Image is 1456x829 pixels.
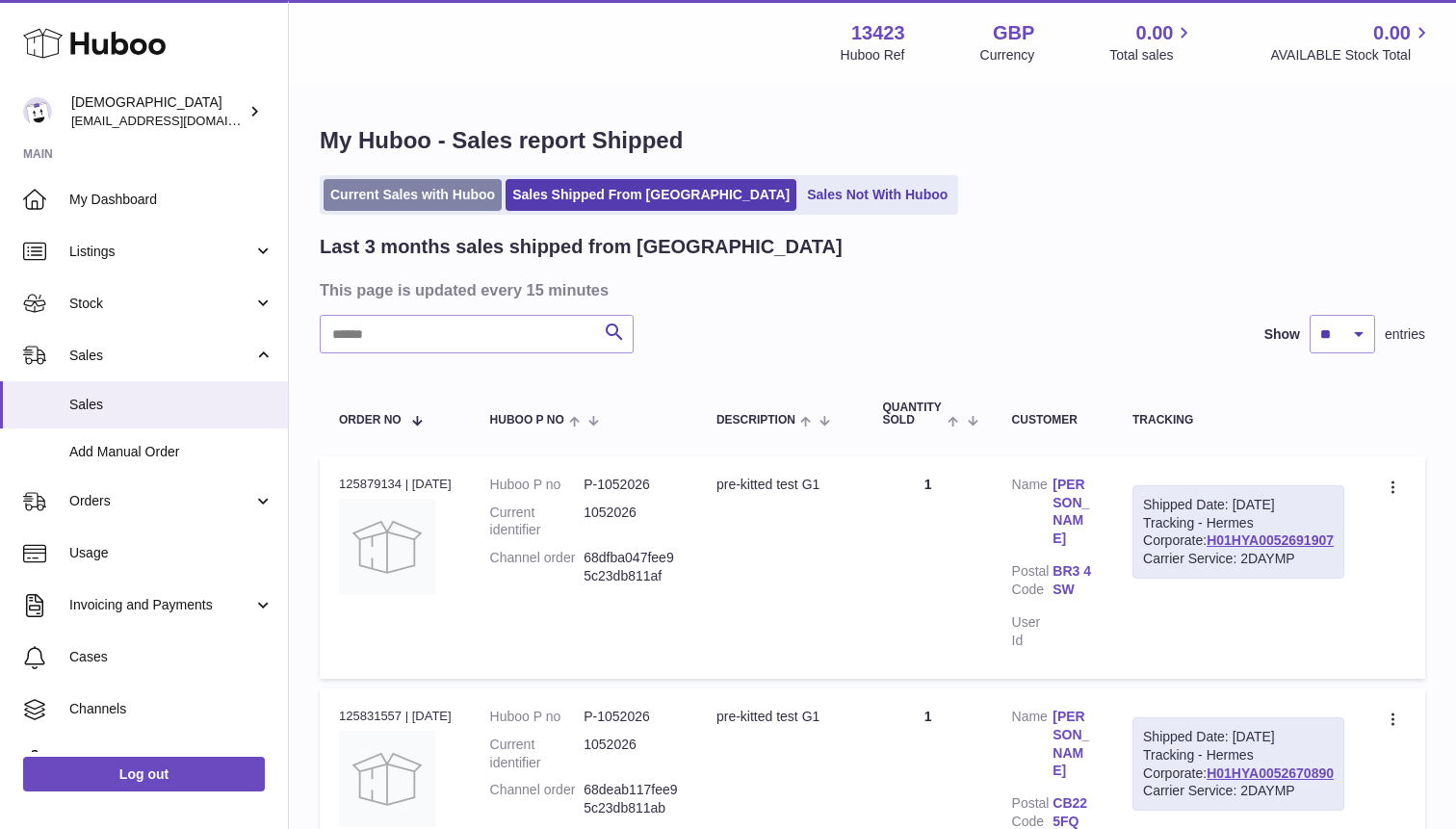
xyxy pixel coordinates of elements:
h1: My Huboo - Sales report Shipped [320,125,1425,156]
dd: P-1052026 [584,476,678,494]
div: Currency [980,46,1035,65]
span: Invoicing and Payments [69,596,253,614]
dt: Name [1012,476,1053,554]
span: 0.00 [1136,20,1174,46]
a: Sales Not With Huboo [800,179,954,211]
span: Usage [69,544,273,562]
dd: 68dfba047fee95c23db811af [584,549,678,585]
span: Total sales [1109,46,1195,65]
a: Current Sales with Huboo [324,179,502,211]
span: Description [716,414,795,427]
div: [DEMOGRAPHIC_DATA] [71,93,245,130]
div: Carrier Service: 2DAYMP [1143,550,1334,568]
div: Customer [1012,414,1094,427]
a: BR3 4SW [1053,562,1094,599]
span: Add Manual Order [69,443,273,461]
a: [PERSON_NAME] [1053,476,1094,549]
span: Sales [69,347,253,365]
span: Sales [69,396,273,414]
div: Huboo Ref [841,46,905,65]
span: AVAILABLE Stock Total [1270,46,1433,65]
div: 125879134 | [DATE] [339,476,452,493]
h3: This page is updated every 15 minutes [320,279,1420,300]
span: Stock [69,295,253,313]
span: My Dashboard [69,191,273,209]
td: 1 [864,456,993,679]
a: Sales Shipped From [GEOGRAPHIC_DATA] [506,179,796,211]
div: pre-kitted test G1 [716,476,845,494]
span: entries [1385,325,1425,344]
label: Show [1264,325,1300,344]
dd: 1052026 [584,736,678,772]
span: Listings [69,243,253,261]
a: 0.00 AVAILABLE Stock Total [1270,20,1433,65]
div: Tracking - Hermes Corporate: [1132,717,1344,812]
div: 125831557 | [DATE] [339,708,452,725]
img: no-photo.jpg [339,499,435,595]
h2: Last 3 months sales shipped from [GEOGRAPHIC_DATA] [320,234,843,260]
span: Cases [69,648,273,666]
div: Tracking - Hermes Corporate: [1132,485,1344,580]
a: 0.00 Total sales [1109,20,1195,65]
a: [PERSON_NAME] [1053,708,1094,781]
dt: Name [1012,708,1053,786]
dt: Current identifier [490,736,585,772]
img: olgazyuz@outlook.com [23,97,52,126]
dt: Channel order [490,781,585,817]
dd: 1052026 [584,504,678,540]
strong: GBP [993,20,1034,46]
span: Quantity Sold [883,402,944,427]
a: H01HYA0052670890 [1207,765,1334,781]
span: Huboo P no [490,414,564,427]
dt: Channel order [490,549,585,585]
dt: User Id [1012,613,1053,650]
span: [EMAIL_ADDRESS][DOMAIN_NAME] [71,113,283,128]
dt: Huboo P no [490,476,585,494]
strong: 13423 [851,20,905,46]
a: Log out [23,757,265,791]
dt: Postal Code [1012,562,1053,604]
span: Order No [339,414,402,427]
dd: P-1052026 [584,708,678,726]
img: no-photo.jpg [339,731,435,827]
div: Shipped Date: [DATE] [1143,496,1334,514]
div: pre-kitted test G1 [716,708,845,726]
div: Shipped Date: [DATE] [1143,728,1334,746]
span: Channels [69,700,273,718]
div: Tracking [1132,414,1344,427]
dt: Huboo P no [490,708,585,726]
span: 0.00 [1373,20,1411,46]
a: H01HYA0052691907 [1207,532,1334,548]
dd: 68deab117fee95c23db811ab [584,781,678,817]
div: Carrier Service: 2DAYMP [1143,782,1334,800]
span: Orders [69,492,253,510]
dt: Current identifier [490,504,585,540]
